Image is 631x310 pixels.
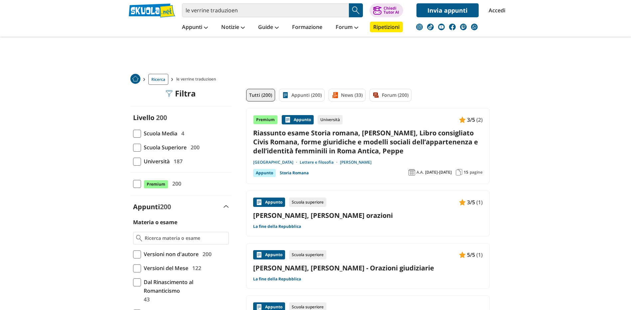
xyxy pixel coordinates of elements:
img: Appunti contenuto [459,199,466,206]
div: Scuola superiore [289,198,326,207]
img: Home [130,74,140,84]
a: La fine della Repubblica [253,276,301,282]
span: 200 [188,143,200,152]
a: Appunti (200) [279,89,325,101]
a: News (33) [329,89,366,101]
span: Dal Rinascimento al Romanticismo [141,278,229,295]
input: Ricerca materia o esame [145,235,226,241]
a: Ripetizioni [370,22,403,32]
span: Versioni non d'autore [141,250,199,258]
a: Guide [256,22,280,34]
span: (1) [476,198,483,207]
label: Appunti [133,202,171,211]
a: [PERSON_NAME], [PERSON_NAME] orazioni [253,211,483,220]
a: Ricerca [148,74,168,85]
span: 200 [170,179,181,188]
img: facebook [449,24,456,30]
span: 15 [464,170,468,175]
img: Appunti contenuto [256,251,262,258]
a: Forum (200) [370,89,411,101]
div: Scuola superiore [289,250,326,259]
span: 4 [179,129,184,138]
img: Cerca appunti, riassunti o versioni [351,5,361,15]
button: ChiediTutor AI [370,3,403,17]
img: Appunti contenuto [459,251,466,258]
a: Invia appunti [416,3,479,17]
img: Filtra filtri mobile [166,90,172,97]
img: Appunti contenuto [284,116,291,123]
span: Versioni del Mese [141,264,188,272]
img: Forum filtro contenuto [373,92,379,98]
span: 187 [171,157,183,166]
span: le verrine traduzioen [176,74,219,85]
span: 200 [160,202,171,211]
div: Appunto [253,198,285,207]
a: Home [130,74,140,85]
a: [GEOGRAPHIC_DATA] [253,160,300,165]
div: Appunto [282,115,314,124]
span: pagine [470,170,483,175]
img: WhatsApp [471,24,478,30]
div: Appunto [253,169,276,177]
img: News filtro contenuto [332,92,338,98]
label: Materia o esame [133,219,177,226]
span: 200 [156,113,167,122]
span: Scuola Superiore [141,143,187,152]
input: Cerca appunti, riassunti o versioni [182,3,349,17]
span: (2) [476,115,483,124]
img: Appunti contenuto [256,199,262,206]
img: Appunti contenuto [459,116,466,123]
a: Notizie [220,22,246,34]
span: 200 [200,250,212,258]
div: Università [318,115,343,124]
a: La fine della Repubblica [253,224,301,229]
img: youtube [438,24,445,30]
label: Livello [133,113,154,122]
a: [PERSON_NAME], [PERSON_NAME] - Orazioni giudiziarie [253,263,483,272]
span: (1) [476,250,483,259]
span: 3/5 [467,115,475,124]
span: A.A. [416,170,424,175]
a: [PERSON_NAME] [340,160,372,165]
span: 43 [141,295,150,304]
img: instagram [416,24,423,30]
span: 122 [190,264,201,272]
div: Premium [253,115,278,124]
button: Search Button [349,3,363,17]
a: Formazione [290,22,324,34]
a: Lettere e filosofia [300,160,340,165]
img: Ricerca materia o esame [136,235,142,241]
span: Scuola Media [141,129,177,138]
div: Chiedi Tutor AI [384,6,399,14]
a: Riassunto esame Storia romana, [PERSON_NAME], Libro consigliato Civis Romana, forme giuridiche e ... [253,128,483,156]
img: twitch [460,24,467,30]
span: Premium [144,180,168,189]
span: 3/5 [467,198,475,207]
a: Appunti [180,22,210,34]
img: Pagine [456,169,462,176]
a: Forum [334,22,360,34]
img: Apri e chiudi sezione [224,205,229,208]
a: Accedi [489,3,503,17]
img: Appunti filtro contenuto [282,92,289,98]
span: [DATE]-[DATE] [425,170,452,175]
img: tiktok [427,24,434,30]
span: Università [141,157,170,166]
div: Appunto [253,250,285,259]
a: Storia Romana [280,169,309,177]
a: Tutti (200) [246,89,275,101]
img: Anno accademico [408,169,415,176]
span: 5/5 [467,250,475,259]
div: Filtra [166,89,196,98]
